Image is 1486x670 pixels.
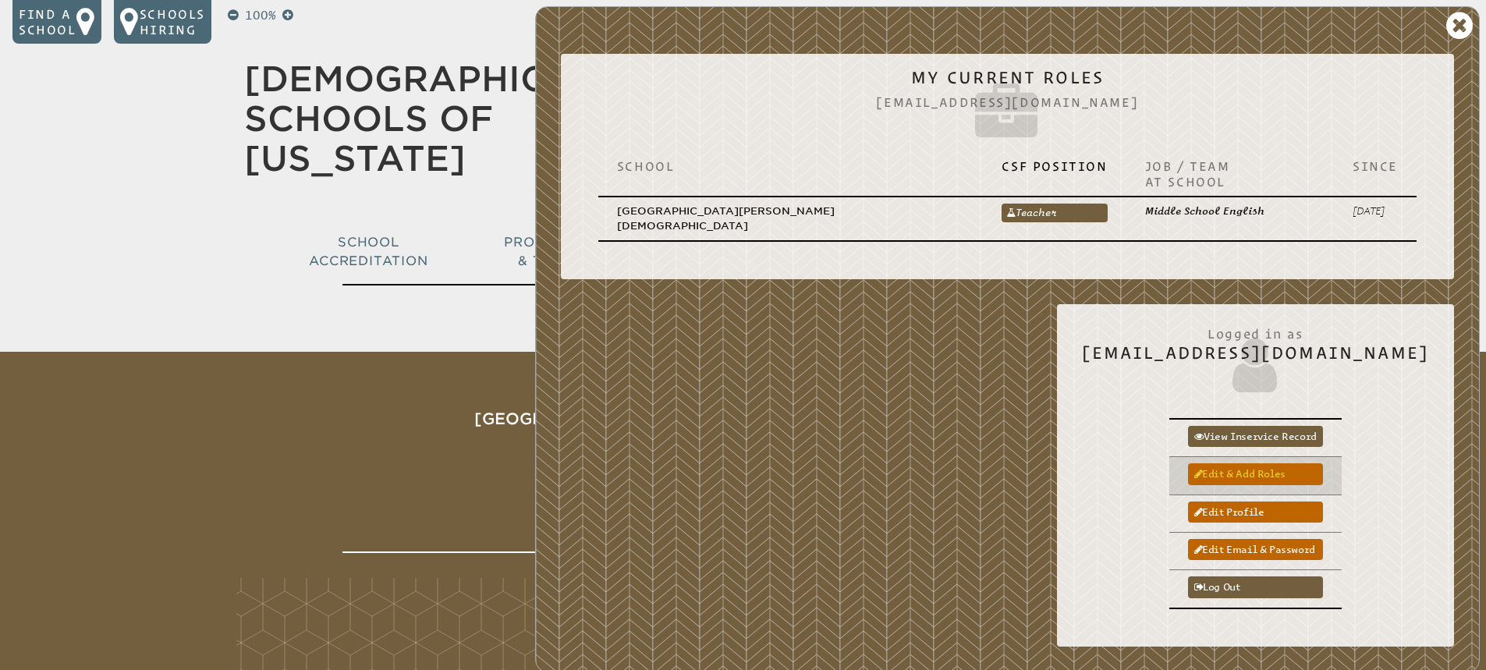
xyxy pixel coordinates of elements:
span: [GEOGRAPHIC_DATA][PERSON_NAME][DEMOGRAPHIC_DATA] [474,409,1013,428]
p: Since [1353,158,1398,174]
p: Job / Team at School [1145,158,1315,190]
a: [DEMOGRAPHIC_DATA] Schools of [US_STATE] [244,58,686,179]
a: Edit profile [1188,502,1323,523]
a: Edit email & password [1188,539,1323,560]
p: 100% [242,6,279,25]
p: Find a school [19,6,76,37]
h2: My Current Roles [586,68,1429,146]
a: View inservice record [1188,426,1323,447]
h3: School [369,607,619,626]
p: Middle School English [1145,204,1315,218]
p: School [617,158,965,174]
p: [DATE] [1353,204,1398,218]
h2: [EMAIL_ADDRESS][DOMAIN_NAME] [1082,318,1429,396]
span: Logged in as [1082,318,1429,343]
a: Edit & add roles [1188,463,1323,484]
a: Teacher [1002,204,1107,222]
p: [GEOGRAPHIC_DATA][PERSON_NAME][DEMOGRAPHIC_DATA] [617,204,965,234]
a: Log out [1188,576,1323,597]
span: Professional Development & Teacher Certification [504,235,732,268]
span: School Accreditation [309,235,427,268]
p: CSF Position [1002,158,1107,174]
p: Schools Hiring [140,6,205,37]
